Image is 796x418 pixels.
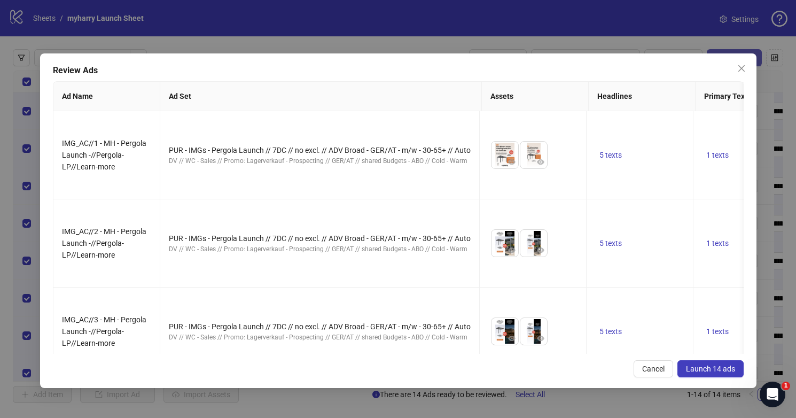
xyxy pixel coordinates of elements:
button: Preview [534,332,547,345]
button: 1 texts [702,149,733,161]
img: Asset 2 [520,318,547,345]
span: 1 texts [706,151,729,159]
button: 5 texts [595,149,626,161]
img: Asset 1 [491,230,518,257]
button: Preview [534,156,547,168]
button: Close [733,60,750,77]
div: PUR - IMGs - Pergola Launch // 7DC // no excl. // ADV Broad - GER/AT - m/w - 30-65+ // Auto [169,321,471,332]
div: DV // WC - Sales // Promo: Lagerverkauf - Prospecting // GER/AT // shared Budgets - ABO // Cold -... [169,332,471,343]
th: Ad Name [53,82,160,111]
img: Asset 2 [520,230,547,257]
span: eye [537,246,544,254]
th: Headlines [588,82,695,111]
img: Asset 1 [491,318,518,345]
div: PUR - IMGs - Pergola Launch // 7DC // no excl. // ADV Broad - GER/AT - m/w - 30-65+ // Auto [169,144,471,156]
iframe: Intercom live chat [760,382,785,407]
div: PUR - IMGs - Pergola Launch // 7DC // no excl. // ADV Broad - GER/AT - m/w - 30-65+ // Auto [169,233,471,244]
span: IMG_AC//3 - MH - Pergola Launch -//Pergola-LP//Learn-more [62,315,146,347]
span: 5 texts [599,151,622,159]
span: eye [508,246,516,254]
span: Cancel [642,365,665,373]
button: 1 texts [702,237,733,250]
span: Launch 14 ads [686,365,735,373]
span: 1 texts [706,239,729,247]
button: Launch 14 ads [677,360,744,377]
span: eye [508,335,516,342]
button: 5 texts [595,325,626,338]
span: 1 [782,382,790,390]
button: Preview [505,244,518,257]
button: Preview [534,244,547,257]
th: Ad Set [160,82,482,111]
span: 1 texts [706,327,729,336]
button: Cancel [634,360,673,377]
button: 1 texts [702,325,733,338]
span: eye [537,335,544,342]
span: IMG_AC//2 - MH - Pergola Launch -//Pergola-LP//Learn-more [62,227,146,259]
div: Review Ads [53,64,744,77]
div: DV // WC - Sales // Promo: Lagerverkauf - Prospecting // GER/AT // shared Budgets - ABO // Cold -... [169,156,471,166]
button: Preview [505,332,518,345]
span: eye [508,158,516,166]
img: Asset 1 [491,142,518,168]
button: Preview [505,156,518,168]
div: DV // WC - Sales // Promo: Lagerverkauf - Prospecting // GER/AT // shared Budgets - ABO // Cold -... [169,244,471,254]
span: 5 texts [599,327,622,336]
th: Assets [481,82,588,111]
span: 5 texts [599,239,622,247]
img: Asset 2 [520,142,547,168]
span: close [737,64,746,73]
span: IMG_AC//1 - MH - Pergola Launch -//Pergola-LP//Learn-more [62,139,146,171]
button: 5 texts [595,237,626,250]
span: eye [537,158,544,166]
